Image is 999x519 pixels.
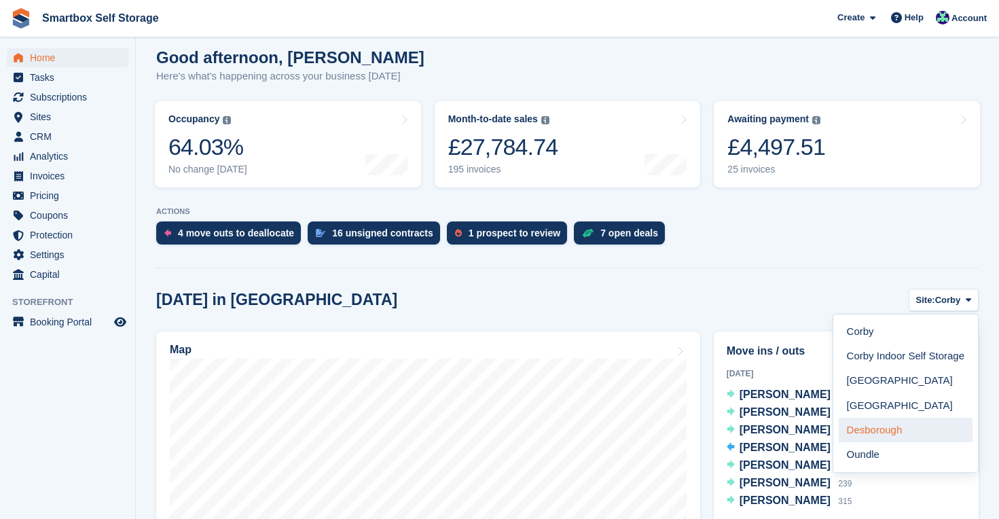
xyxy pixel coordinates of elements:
span: [PERSON_NAME] [740,495,831,506]
a: menu [7,147,128,166]
span: Storefront [12,296,135,309]
span: Account [951,12,987,25]
a: [PERSON_NAME] 301 [727,457,852,475]
span: [PERSON_NAME] [740,477,831,488]
div: Month-to-date sales [448,113,538,125]
p: ACTIONS [156,207,979,216]
span: Analytics [30,147,111,166]
a: menu [7,265,128,284]
span: [PERSON_NAME] [740,389,831,400]
a: [PERSON_NAME] 239 [727,475,852,493]
img: deal-1b604bf984904fb50ccaf53a9ad4b4a5d6e5aea283cecdc64d6e3604feb123c2.svg [582,228,594,238]
div: [DATE] [727,368,966,380]
a: [PERSON_NAME] 020 [727,404,852,422]
span: Create [837,11,865,24]
span: Corby [935,293,961,307]
span: Capital [30,265,111,284]
div: 195 invoices [448,164,558,175]
img: icon-info-grey-7440780725fd019a000dd9b08b2336e03edf1995a4989e88bcd33f0948082b44.svg [223,116,231,124]
span: Tasks [30,68,111,87]
h2: Map [170,344,192,356]
a: menu [7,107,128,126]
img: Roger Canham [936,11,949,24]
img: icon-info-grey-7440780725fd019a000dd9b08b2336e03edf1995a4989e88bcd33f0948082b44.svg [541,116,549,124]
span: Protection [30,226,111,245]
div: 25 invoices [727,164,825,175]
div: 1 prospect to review [469,228,560,238]
a: Awaiting payment £4,497.51 25 invoices [714,101,980,187]
div: 64.03% [168,133,247,161]
a: Month-to-date sales £27,784.74 195 invoices [435,101,701,187]
div: 7 open deals [600,228,658,238]
a: Corby Indoor Self Storage [839,344,973,369]
a: 16 unsigned contracts [308,221,447,251]
span: Settings [30,245,111,264]
a: menu [7,312,128,332]
div: Occupancy [168,113,219,125]
a: menu [7,127,128,146]
div: Awaiting payment [727,113,809,125]
span: 315 [838,497,852,506]
a: [PERSON_NAME] 01H [727,440,854,457]
a: Oundle [839,442,973,467]
a: Occupancy 64.03% No change [DATE] [155,101,421,187]
a: menu [7,166,128,185]
span: Home [30,48,111,67]
div: £4,497.51 [727,133,825,161]
span: [PERSON_NAME] [740,424,831,435]
a: menu [7,206,128,225]
button: Site: Corby [909,289,979,311]
a: menu [7,68,128,87]
img: icon-info-grey-7440780725fd019a000dd9b08b2336e03edf1995a4989e88bcd33f0948082b44.svg [812,116,820,124]
img: prospect-51fa495bee0391a8d652442698ab0144808aea92771e9ea1ae160a38d050c398.svg [455,229,462,237]
span: [PERSON_NAME] [740,459,831,471]
a: Corby [839,320,973,344]
span: Sites [30,107,111,126]
span: Booking Portal [30,312,111,332]
a: Smartbox Self Storage [37,7,164,29]
a: [PERSON_NAME] 16G [727,422,854,440]
a: 4 move outs to deallocate [156,221,308,251]
span: CRM [30,127,111,146]
a: [GEOGRAPHIC_DATA] [839,369,973,393]
span: Site: [916,293,935,307]
a: menu [7,245,128,264]
span: 239 [838,479,852,488]
div: No change [DATE] [168,164,247,175]
span: [PERSON_NAME] [740,406,831,418]
span: [PERSON_NAME] [740,442,831,453]
a: Preview store [112,314,128,330]
a: [PERSON_NAME] 065 [727,387,852,404]
span: Coupons [30,206,111,225]
a: menu [7,226,128,245]
span: Invoices [30,166,111,185]
div: 16 unsigned contracts [332,228,433,238]
span: Help [905,11,924,24]
a: 7 open deals [574,221,672,251]
p: Here's what's happening across your business [DATE] [156,69,424,84]
a: menu [7,186,128,205]
a: Desborough [839,418,973,442]
h2: Move ins / outs [727,343,966,359]
div: £27,784.74 [448,133,558,161]
span: Pricing [30,186,111,205]
img: contract_signature_icon-13c848040528278c33f63329250d36e43548de30e8caae1d1a13099fd9432cc5.svg [316,229,325,237]
a: [PERSON_NAME] 315 [727,493,852,510]
span: Subscriptions [30,88,111,107]
img: stora-icon-8386f47178a22dfd0bd8f6a31ec36ba5ce8667c1dd55bd0f319d3a0aa187defe.svg [11,8,31,29]
div: 4 move outs to deallocate [178,228,294,238]
a: menu [7,88,128,107]
h2: [DATE] in [GEOGRAPHIC_DATA] [156,291,397,309]
a: 1 prospect to review [447,221,574,251]
img: move_outs_to_deallocate_icon-f764333ba52eb49d3ac5e1228854f67142a1ed5810a6f6cc68b1a99e826820c5.svg [164,229,171,237]
a: menu [7,48,128,67]
h1: Good afternoon, [PERSON_NAME] [156,48,424,67]
a: [GEOGRAPHIC_DATA] [839,393,973,418]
